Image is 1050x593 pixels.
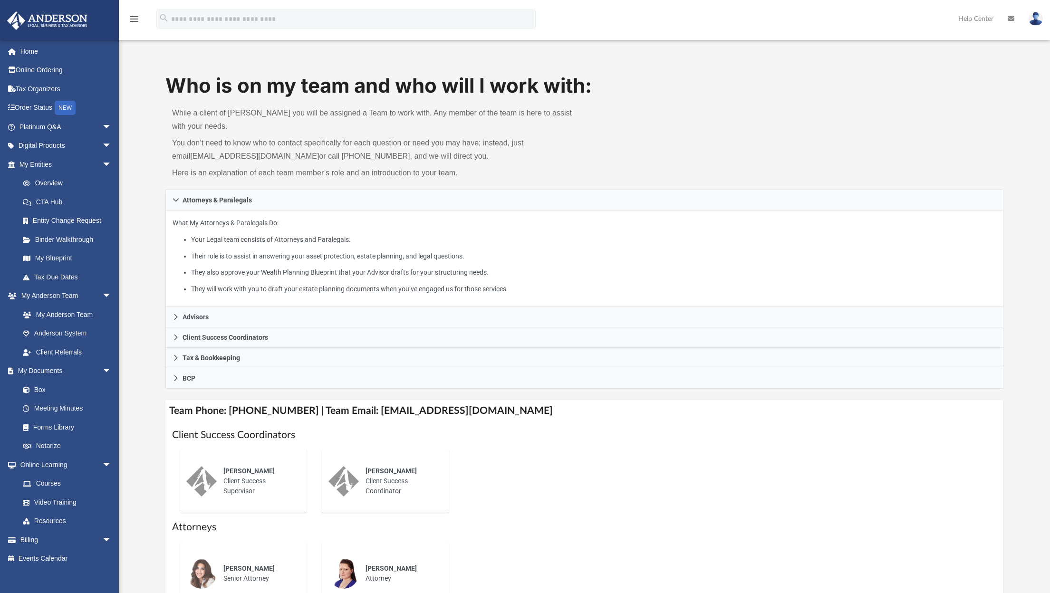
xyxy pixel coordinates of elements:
i: menu [128,13,140,25]
a: Client Success Coordinators [165,327,1003,348]
a: [EMAIL_ADDRESS][DOMAIN_NAME] [190,152,319,160]
img: thumbnail [186,466,217,497]
p: Here is an explanation of each team member’s role and an introduction to your team. [172,166,578,180]
a: CTA Hub [13,192,126,211]
span: [PERSON_NAME] [223,467,275,475]
span: arrow_drop_down [102,155,121,174]
div: Client Success Supervisor [217,459,300,503]
a: Anderson System [13,324,121,343]
li: Their role is to assist in answering your asset protection, estate planning, and legal questions. [191,250,996,262]
a: My Entitiesarrow_drop_down [7,155,126,174]
a: BCP [165,368,1003,389]
div: Client Success Coordinator [359,459,442,503]
span: arrow_drop_down [102,287,121,306]
li: They also approve your Wealth Planning Blueprint that your Advisor drafts for your structuring ne... [191,267,996,278]
a: Tax Due Dates [13,268,126,287]
div: Senior Attorney [217,557,300,590]
a: Billingarrow_drop_down [7,530,126,549]
a: Box [13,380,116,399]
p: What My Attorneys & Paralegals Do: [173,217,996,295]
a: Online Learningarrow_drop_down [7,455,121,474]
a: Online Ordering [7,61,126,80]
span: BCP [183,375,195,382]
h1: Client Success Coordinators [172,428,997,442]
p: While a client of [PERSON_NAME] you will be assigned a Team to work with. Any member of the team ... [172,106,578,133]
a: Forms Library [13,418,116,437]
a: My Anderson Teamarrow_drop_down [7,287,121,306]
span: Attorneys & Paralegals [183,197,252,203]
p: You don’t need to know who to contact specifically for each question or need you may have; instea... [172,136,578,163]
a: My Documentsarrow_drop_down [7,362,121,381]
a: Courses [13,474,121,493]
a: Video Training [13,493,116,512]
span: Advisors [183,314,209,320]
a: Attorneys & Paralegals [165,190,1003,210]
span: arrow_drop_down [102,362,121,381]
img: User Pic [1029,12,1043,26]
span: [PERSON_NAME] [223,564,275,572]
img: thumbnail [328,558,359,589]
span: [PERSON_NAME] [366,564,417,572]
a: Events Calendar [7,549,126,568]
a: Advisors [165,307,1003,327]
a: Client Referrals [13,343,121,362]
a: Tax & Bookkeeping [165,348,1003,368]
a: Binder Walkthrough [13,230,126,249]
span: arrow_drop_down [102,136,121,156]
img: thumbnail [186,558,217,589]
span: Client Success Coordinators [183,334,268,341]
span: arrow_drop_down [102,117,121,137]
a: Platinum Q&Aarrow_drop_down [7,117,126,136]
span: Tax & Bookkeeping [183,354,240,361]
a: My Anderson Team [13,305,116,324]
a: menu [128,18,140,25]
img: thumbnail [328,466,359,497]
div: NEW [55,101,76,115]
img: Anderson Advisors Platinum Portal [4,11,90,30]
a: My Blueprint [13,249,121,268]
i: search [159,13,169,23]
h4: Team Phone: [PHONE_NUMBER] | Team Email: [EMAIL_ADDRESS][DOMAIN_NAME] [165,400,1003,421]
div: Attorney [359,557,442,590]
span: [PERSON_NAME] [366,467,417,475]
li: Your Legal team consists of Attorneys and Paralegals. [191,234,996,246]
h1: Who is on my team and who will I work with: [165,72,1003,100]
span: arrow_drop_down [102,455,121,475]
a: Tax Organizers [7,79,126,98]
a: Overview [13,174,126,193]
div: Attorneys & Paralegals [165,210,1003,307]
a: Home [7,42,126,61]
a: Entity Change Request [13,211,126,230]
a: Resources [13,512,121,531]
a: Meeting Minutes [13,399,121,418]
li: They will work with you to draft your estate planning documents when you’ve engaged us for those ... [191,283,996,295]
span: arrow_drop_down [102,530,121,550]
h1: Attorneys [172,520,997,534]
a: Order StatusNEW [7,98,126,118]
a: Notarize [13,437,121,456]
a: Digital Productsarrow_drop_down [7,136,126,155]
